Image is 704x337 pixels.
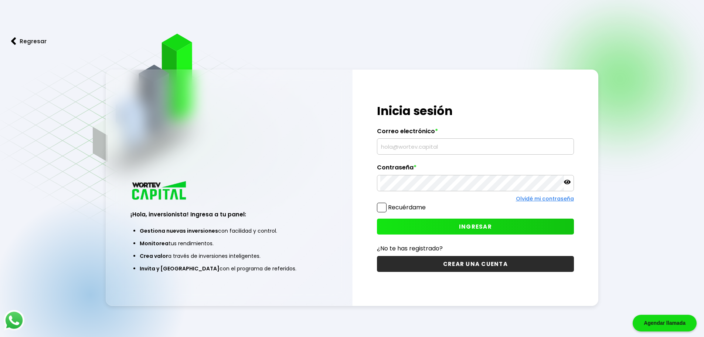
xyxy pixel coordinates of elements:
[516,195,574,202] a: Olvidé mi contraseña
[140,240,169,247] span: Monitorea
[377,244,574,253] p: ¿No te has registrado?
[140,237,318,250] li: tus rendimientos.
[130,210,327,219] h3: ¡Hola, inversionista! Ingresa a tu panel:
[140,227,218,235] span: Gestiona nuevas inversiones
[377,164,574,175] label: Contraseña
[140,252,168,260] span: Crea valor
[377,244,574,272] a: ¿No te has registrado?CREAR UNA CUENTA
[633,315,697,331] div: Agendar llamada
[11,37,16,45] img: flecha izquierda
[377,102,574,120] h1: Inicia sesión
[377,219,574,235] button: INGRESAR
[459,223,492,230] span: INGRESAR
[140,250,318,262] li: a través de inversiones inteligentes.
[140,225,318,237] li: con facilidad y control.
[130,180,189,202] img: logo_wortev_capital
[388,203,426,212] label: Recuérdame
[4,310,24,331] img: logos_whatsapp-icon.242b2217.svg
[140,262,318,275] li: con el programa de referidos.
[377,256,574,272] button: CREAR UNA CUENTA
[380,139,571,154] input: hola@wortev.capital
[377,128,574,139] label: Correo electrónico
[140,265,220,272] span: Invita y [GEOGRAPHIC_DATA]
